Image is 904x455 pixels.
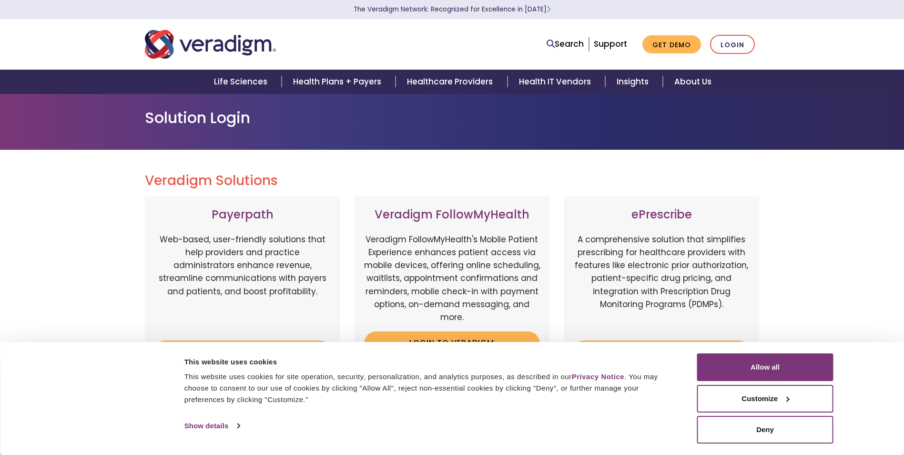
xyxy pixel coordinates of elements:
a: About Us [663,70,723,94]
button: Customize [697,385,833,413]
p: A comprehensive solution that simplifies prescribing for healthcare providers with features like ... [573,233,750,333]
a: Health Plans + Payers [282,70,396,94]
button: Deny [697,416,833,444]
a: Login to Payerpath [154,341,331,362]
a: Health IT Vendors [508,70,605,94]
a: Login to Veradigm FollowMyHealth [364,331,540,362]
a: Login [710,35,755,54]
h3: ePrescribe [573,208,750,222]
h2: Veradigm Solutions [145,173,760,189]
h3: Payerpath [154,208,331,222]
p: Web-based, user-friendly solutions that help providers and practice administrators enhance revenu... [154,233,331,333]
p: Veradigm FollowMyHealth's Mobile Patient Experience enhances patient access via mobile devices, o... [364,233,540,324]
h3: Veradigm FollowMyHealth [364,208,540,222]
div: This website uses cookies for site operation, security, personalization, and analytics purposes, ... [184,371,676,405]
a: Privacy Notice [572,372,624,381]
img: Veradigm logo [145,29,276,60]
a: Get Demo [642,35,701,54]
a: Show details [184,419,240,433]
a: Search [547,38,584,51]
a: Login to ePrescribe [573,341,750,362]
a: Life Sciences [203,70,282,94]
a: Insights [605,70,663,94]
a: Healthcare Providers [396,70,507,94]
div: This website uses cookies [184,356,676,368]
h1: Solution Login [145,109,760,127]
span: Learn More [547,5,551,14]
button: Allow all [697,353,833,381]
a: Support [594,38,627,50]
a: The Veradigm Network: Recognized for Excellence in [DATE]Learn More [354,5,551,14]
